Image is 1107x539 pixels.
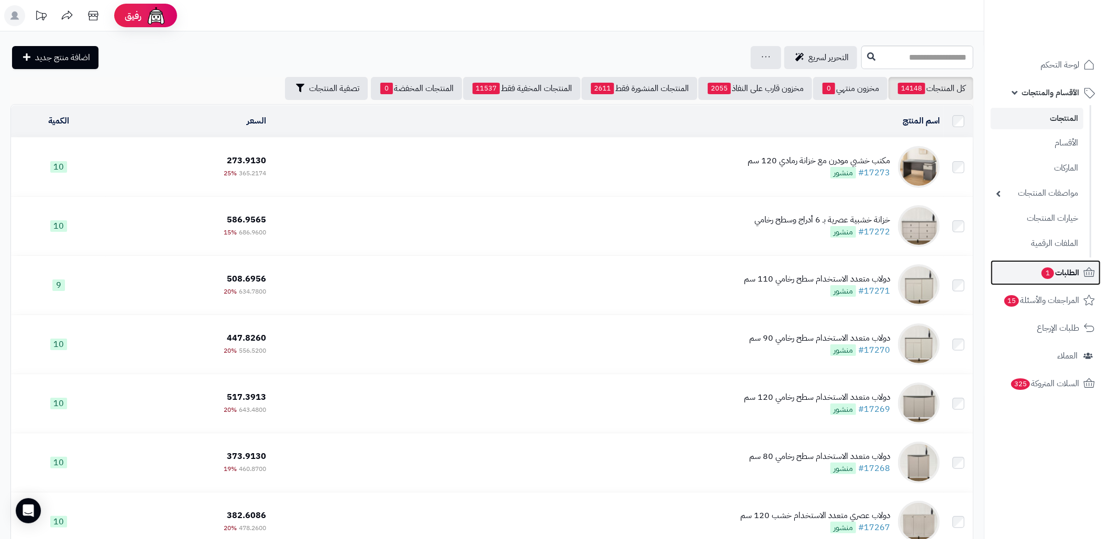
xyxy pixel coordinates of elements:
[473,83,500,94] span: 11537
[830,522,856,533] span: منشور
[991,343,1101,368] a: العملاء
[858,462,890,475] a: #17268
[903,115,940,127] a: اسم المنتج
[50,220,67,232] span: 10
[50,161,67,173] span: 10
[227,391,266,403] span: 517.3913
[50,457,67,468] span: 10
[239,228,266,237] span: 686.9600
[227,154,266,167] span: 273.9130
[224,405,237,414] span: 20%
[239,287,266,296] span: 634.7800
[35,51,90,64] span: اضافة منتج جديد
[1037,321,1079,335] span: طلبات الإرجاع
[247,115,266,127] a: السعر
[830,344,856,356] span: منشور
[28,5,54,29] a: تحديثات المنصة
[991,182,1083,205] a: مواصفات المنتجات
[224,228,237,237] span: 15%
[744,391,890,403] div: دولاب متعدد الاستخدام سطح رخامي 120 سم
[285,77,368,100] button: تصفية المنتجات
[1040,265,1079,280] span: الطلبات
[227,450,266,463] span: 373.9130
[239,346,266,355] span: 556.5200
[754,214,890,226] div: خزانة خشبية عصرية بـ 6 أدراج وسطح رخامي
[830,285,856,297] span: منشور
[52,279,65,291] span: 9
[991,157,1083,179] a: الماركات
[12,46,98,69] a: اضافة منتج جديد
[991,316,1101,341] a: طلبات الإرجاع
[898,323,940,365] img: دولاب متعدد الاستخدام سطح رخامي 90 سم
[1022,85,1079,100] span: الأقسام والمنتجات
[830,226,856,238] span: منشور
[1003,293,1079,308] span: المراجعات والأسئلة
[808,51,849,64] span: التحرير لسريع
[1011,378,1030,390] span: 325
[898,264,940,306] img: دولاب متعدد الاستخدام سطح رخامي 110 سم
[823,83,835,94] span: 0
[582,77,697,100] a: المنتجات المنشورة فقط2611
[749,332,890,344] div: دولاب متعدد الاستخدام سطح رخامي 90 سم
[1042,267,1054,279] span: 1
[224,287,237,296] span: 20%
[858,344,890,356] a: #17270
[898,83,925,94] span: 14148
[991,108,1083,129] a: المنتجات
[48,115,69,127] a: الكمية
[858,226,890,238] a: #17272
[224,346,237,355] span: 20%
[380,83,393,94] span: 0
[784,46,857,69] a: التحرير لسريع
[991,132,1083,154] a: الأقسام
[830,167,856,178] span: منشور
[898,205,940,247] img: خزانة خشبية عصرية بـ 6 أدراج وسطح رخامي
[125,9,141,22] span: رفيق
[16,498,41,523] div: Open Intercom Messenger
[371,77,462,100] a: المنتجات المخفضة0
[227,332,266,344] span: 447.8260
[50,398,67,409] span: 10
[830,463,856,474] span: منشور
[227,273,266,285] span: 508.6956
[1010,376,1079,391] span: السلات المتروكة
[146,5,167,26] img: ai-face.png
[1040,58,1079,72] span: لوحة التحكم
[830,403,856,415] span: منشور
[898,146,940,188] img: مكتب خشبي مودرن مع خزانة رمادي 120 سم
[224,169,237,178] span: 25%
[991,207,1083,230] a: خيارات المنتجات
[858,166,890,179] a: #17273
[227,509,266,522] span: 382.6086
[50,339,67,350] span: 10
[239,464,266,474] span: 460.8700
[991,371,1101,396] a: السلات المتروكة325
[1057,349,1078,363] span: العملاء
[224,464,237,474] span: 19%
[1004,295,1019,307] span: 15
[708,83,731,94] span: 2055
[858,285,890,297] a: #17271
[740,510,890,522] div: دولاب عصري متعدد الاستخدام خشب 120 سم
[898,442,940,484] img: دولاب متعدد الاستخدام سطح رخامي 80 سم
[50,516,67,527] span: 10
[744,273,890,285] div: دولاب متعدد الاستخدام سطح رخامي 110 سم
[889,77,973,100] a: كل المنتجات14148
[991,52,1101,77] a: لوحة التحكم
[991,260,1101,285] a: الطلبات1
[749,451,890,463] div: دولاب متعدد الاستخدام سطح رخامي 80 سم
[309,82,359,95] span: تصفية المنتجات
[991,288,1101,313] a: المراجعات والأسئلة15
[991,232,1083,255] a: الملفات الرقمية
[813,77,887,100] a: مخزون منتهي0
[224,523,237,533] span: 20%
[463,77,580,100] a: المنتجات المخفية فقط11537
[227,214,266,226] span: 586.9565
[239,523,266,533] span: 478.2600
[239,169,266,178] span: 365.2174
[698,77,812,100] a: مخزون قارب على النفاذ2055
[591,83,614,94] span: 2611
[858,521,890,534] a: #17267
[898,383,940,424] img: دولاب متعدد الاستخدام سطح رخامي 120 سم
[748,155,890,167] div: مكتب خشبي مودرن مع خزانة رمادي 120 سم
